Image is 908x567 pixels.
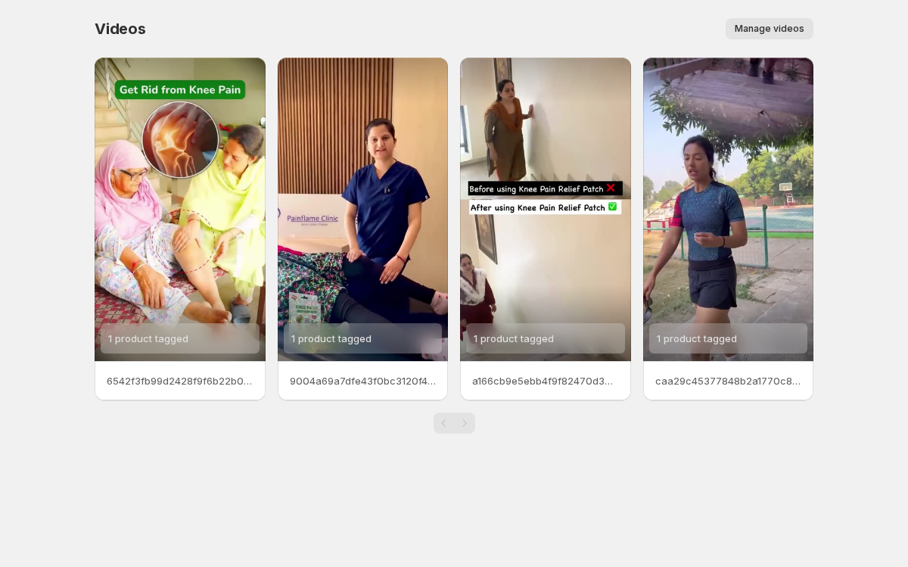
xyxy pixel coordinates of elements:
[735,23,804,35] span: Manage videos
[434,413,475,434] nav: Pagination
[290,373,437,388] p: 9004a69a7dfe43f0bc3120f477e22570HD-1080p-25Mbps-49395570
[726,18,813,39] button: Manage videos
[655,373,802,388] p: caa29c45377848b2a1770c82d1674c64HD-1080p-25Mbps-49789105
[657,332,737,344] span: 1 product tagged
[95,20,146,38] span: Videos
[108,332,188,344] span: 1 product tagged
[291,332,372,344] span: 1 product tagged
[474,332,554,344] span: 1 product tagged
[107,373,253,388] p: 6542f3fb99d2428f9f6b22b0b7daf59aHD-1080p-25Mbps-49790812
[472,373,619,388] p: a166cb9e5ebb4f9f82470d3354f436d6HD-1080p-25Mbps-49789106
